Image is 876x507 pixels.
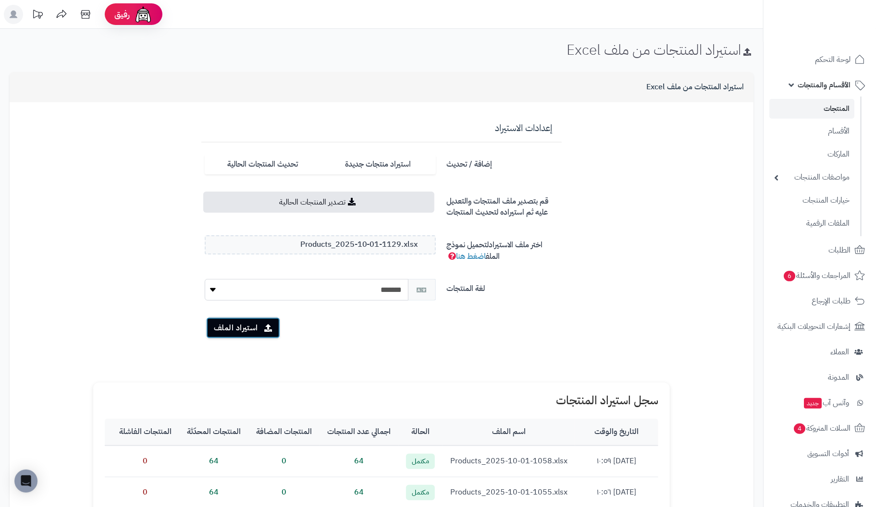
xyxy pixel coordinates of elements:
span: العملاء [830,345,849,359]
a: وآتس آبجديد [769,391,870,414]
a: لوحة التحكم [769,48,870,71]
span: مكتمل [406,454,435,469]
span: الطلبات [828,243,851,257]
a: طلبات الإرجاع [769,290,870,313]
a: السلات المتروكة4 [769,417,870,440]
a: الملفات الرقمية [769,213,854,234]
th: المنتجات الفاشلة [111,419,179,446]
a: خيارات المنتجات [769,190,854,211]
label: تحديث المنتجات الحالية [205,155,320,174]
th: الحالة [398,419,443,446]
span: مكتمل [406,485,435,500]
label: قم بتصدير ملف المنتجات والتعديل عليه ثم استيراده لتحديث المنتجات [443,192,566,218]
a: تحديثات المنصة [25,5,49,26]
a: تصدير المنتجات الحالية [203,192,434,213]
h3: استيراد المنتجات من ملف Excel [646,83,744,92]
td: 64 [179,446,248,477]
td: 0 [248,446,320,477]
span: 6 [784,271,795,281]
a: اضغط هنا [457,251,486,262]
a: المراجعات والأسئلة6 [769,264,870,287]
span: الأقسام والمنتجات [798,78,851,92]
span: المراجعات والأسئلة [783,269,851,282]
span: طلبات الإرجاع [812,294,851,308]
span: وآتس آب [803,396,849,410]
label: لغة المنتجات [443,279,566,294]
th: اجمالي عدد المنتجات [320,419,398,446]
h1: سجل استيراد المنتجات [105,394,658,407]
th: اسم الملف [443,419,575,446]
a: أدوات التسويق [769,442,870,465]
td: Products_2025-10-01-1058.xlsx [443,446,575,477]
a: إشعارات التحويلات البنكية [769,315,870,338]
label: استيراد منتجات جديدة [320,155,435,174]
a: المدونة [769,366,870,389]
a: الماركات [769,144,854,165]
span: أدوات التسويق [807,447,849,460]
span: المدونة [828,371,849,384]
a: الأقسام [769,121,854,142]
span: إشعارات التحويلات البنكية [777,320,851,333]
span: Products_2025-10-01-1129.xlsx [300,239,418,250]
span: 4 [794,423,805,434]
th: المنتجات المحدّثة [179,419,248,446]
button: استيراد الملف [206,317,280,338]
a: مواصفات المنتجات [769,167,854,188]
th: المنتجات المضافة [248,419,320,446]
img: ai-face.png [134,5,153,24]
span: لتحميل نموذج الملف [447,239,500,262]
label: إضافة / تحديث [443,155,566,170]
span: جديد [804,398,822,409]
td: [DATE] ١٠:٥٩ [575,446,658,477]
span: لوحة التحكم [815,53,851,66]
h1: استيراد المنتجات من ملف Excel [567,42,753,58]
span: إعدادات الاستيراد [495,121,552,134]
a: المنتجات [769,99,854,119]
th: التاريخ والوقت [575,419,658,446]
span: التقارير [831,472,849,486]
label: اختر ملف الاستيراد [443,235,566,262]
a: العملاء [769,340,870,363]
div: Open Intercom Messenger [14,470,37,493]
a: التقارير [769,468,870,491]
td: 64 [320,446,398,477]
span: رفيق [114,9,130,20]
td: 0 [111,446,179,477]
span: السلات المتروكة [793,422,851,435]
a: الطلبات [769,239,870,262]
